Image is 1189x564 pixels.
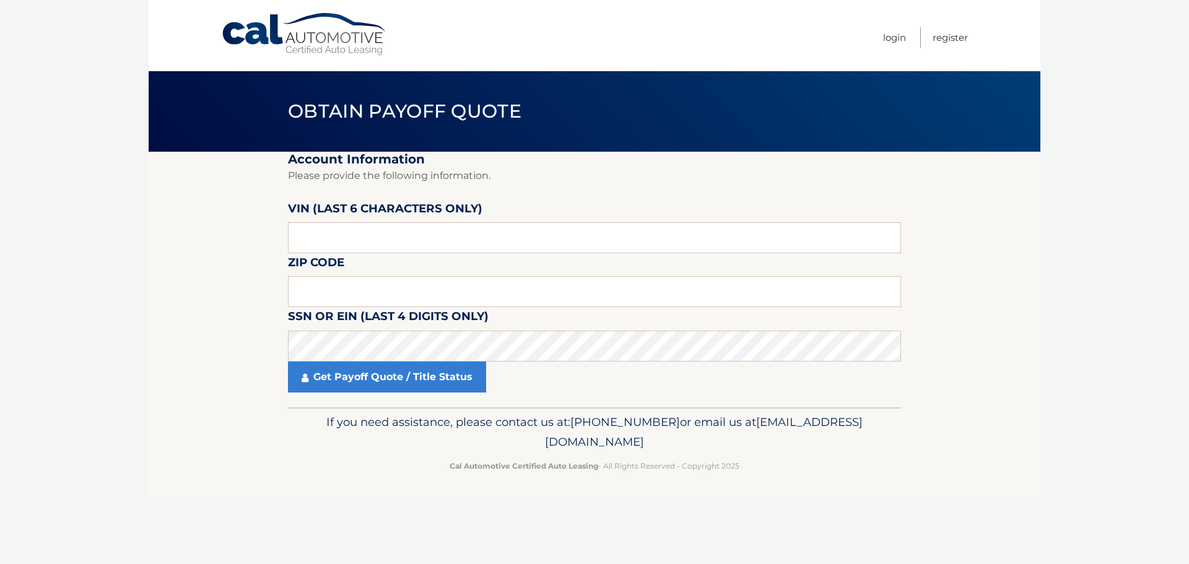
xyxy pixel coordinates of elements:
a: Register [933,27,968,48]
p: If you need assistance, please contact us at: or email us at [296,412,893,452]
span: Obtain Payoff Quote [288,100,521,123]
strong: Cal Automotive Certified Auto Leasing [450,461,598,471]
label: Zip Code [288,253,344,276]
label: VIN (last 6 characters only) [288,199,482,222]
span: [PHONE_NUMBER] [570,415,680,429]
label: SSN or EIN (last 4 digits only) [288,307,489,330]
a: Login [883,27,906,48]
p: - All Rights Reserved - Copyright 2025 [296,459,893,472]
a: Get Payoff Quote / Title Status [288,362,486,393]
p: Please provide the following information. [288,167,901,184]
h2: Account Information [288,152,901,167]
a: Cal Automotive [221,12,388,56]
